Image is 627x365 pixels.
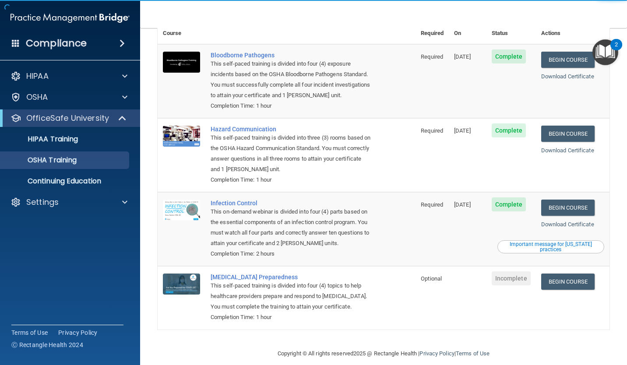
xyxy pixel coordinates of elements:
span: Required [421,201,443,208]
p: Settings [26,197,59,207]
a: Begin Course [541,52,595,68]
a: Privacy Policy [58,328,98,337]
img: PMB logo [11,9,130,27]
a: HIPAA [11,71,127,81]
span: [DATE] [454,127,471,134]
div: Important message for [US_STATE] practices [499,242,603,252]
span: Complete [492,197,526,211]
span: Complete [492,49,526,63]
a: OfficeSafe University [11,113,127,123]
a: Terms of Use [11,328,48,337]
h4: Compliance [26,37,87,49]
a: Hazard Communication [211,126,372,133]
th: Actions [536,12,609,44]
a: [MEDICAL_DATA] Preparedness [211,274,372,281]
a: Privacy Policy [419,350,454,357]
a: OSHA [11,92,127,102]
div: This self-paced training is divided into four (4) exposure incidents based on the OSHA Bloodborne... [211,59,372,101]
div: Completion Time: 2 hours [211,249,372,259]
a: Begin Course [541,274,595,290]
div: This self-paced training is divided into three (3) rooms based on the OSHA Hazard Communication S... [211,133,372,175]
a: Begin Course [541,126,595,142]
a: Terms of Use [456,350,490,357]
p: OSHA Training [6,156,77,165]
span: Ⓒ Rectangle Health 2024 [11,340,83,349]
span: Incomplete [492,271,531,285]
span: [DATE] [454,201,471,208]
th: Required [416,12,449,44]
div: 2 [615,45,618,56]
button: Read this if you are a dental practitioner in the state of CA [497,240,604,253]
a: Download Certificate [541,221,594,228]
span: Optional [421,275,442,282]
p: OSHA [26,92,48,102]
div: Completion Time: 1 hour [211,312,372,323]
div: This on-demand webinar is divided into four (4) parts based on the essential components of an inf... [211,207,372,249]
a: Download Certificate [541,73,594,80]
span: Complete [492,123,526,137]
p: HIPAA Training [6,135,78,144]
a: Begin Course [541,200,595,216]
a: Infection Control [211,200,372,207]
div: Completion Time: 1 hour [211,101,372,111]
span: Required [421,53,443,60]
p: Continuing Education [6,177,125,186]
th: Expires On [449,12,486,44]
button: Open Resource Center, 2 new notifications [592,39,618,65]
th: Course [158,12,205,44]
th: Status [486,12,536,44]
div: Completion Time: 1 hour [211,175,372,185]
a: Download Certificate [541,147,594,154]
a: Settings [11,197,127,207]
a: Bloodborne Pathogens [211,52,372,59]
span: Required [421,127,443,134]
p: OfficeSafe University [26,113,109,123]
p: HIPAA [26,71,49,81]
div: This self-paced training is divided into four (4) topics to help healthcare providers prepare and... [211,281,372,312]
span: [DATE] [454,53,471,60]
